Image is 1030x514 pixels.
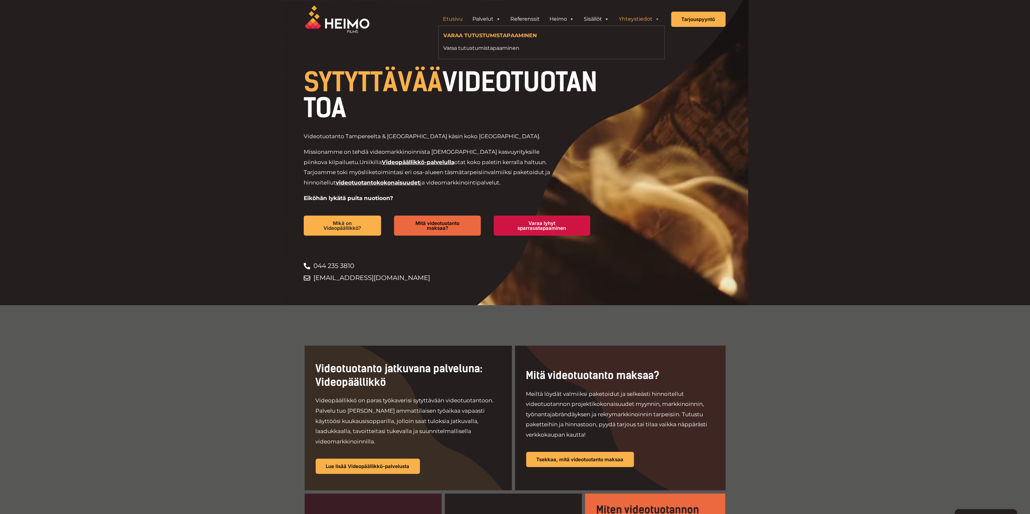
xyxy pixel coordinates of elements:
p: Meiltä löydät valmiiksi paketoidut ja selkeästi hinnoitellut videotuotannon projektikokonaisuudet... [526,389,715,440]
a: Tsekkaa, mitä videotuotanto maksaa [526,452,634,467]
span: SYTYTTÄVÄÄ [304,67,442,98]
span: Varaa lyhyt sparraustapaaminen [504,221,580,230]
p: Videopäällikkö on paras työkaverisi sytyttävään videotuotantoon. Palvelu tuo [PERSON_NAME] ammatt... [316,396,501,447]
a: 044 235 3810 [304,260,603,272]
span: Mikä on Videopäällikkö? [314,221,371,230]
a: Sisällöt [579,13,614,26]
a: videotuotantokokonaisuudet [336,179,420,186]
span: liiketoimintasi eri osa-alueen täsmätarpeisiin [364,169,488,175]
span: 044 235 3810 [312,260,354,272]
p: Missionamme on tehdä videomarkkinoinnista [DEMOGRAPHIC_DATA] kasvuyrityksille piinkova kilpailuetu. [304,147,559,188]
span: Lue lisää Videopäällikkö-palvelusta [326,464,410,469]
h1: VIDEOTUOTANTOA [304,69,603,121]
p: Videotuotanto Tampereelta & [GEOGRAPHIC_DATA] käsin koko [GEOGRAPHIC_DATA]. [304,131,559,142]
strong: Eiköhän lykätä puita nuotioon? [304,195,393,201]
a: Lue lisää Videopäällikkö-palvelusta [316,459,420,474]
span: ja videomarkkinointipalvelut. [420,179,501,186]
a: Varaa lyhyt sparraustapaaminen [494,216,590,236]
a: [EMAIL_ADDRESS][DOMAIN_NAME] [304,272,603,284]
img: Heimo Filmsin logo [305,6,369,33]
a: Referenssit [506,13,545,26]
a: Mikä on Videopäällikkö? [304,216,381,236]
span: Mitä videotuotanto maksaa? [404,221,470,230]
a: Etusivu [438,13,468,26]
h2: Mitä videotuotanto maksaa? [526,369,715,383]
span: [EMAIL_ADDRESS][DOMAIN_NAME] [312,272,430,284]
h2: Videotuotanto jatkuvana palveluna: Videopäällikkö [316,362,501,389]
a: Yhteystiedot [614,13,665,26]
h4: Varaa tutustumistapaaminen [444,32,627,40]
span: valmiiksi paketoidut ja hinnoitellut [304,169,550,186]
span: Tsekkaa, mitä videotuotanto maksaa [537,457,624,462]
span: Uniikilla [359,159,382,165]
a: Palvelut [468,13,506,26]
a: Varaa tutustumistapaaminen [444,44,627,52]
a: Tarjouspyyntö [671,12,726,27]
a: Mitä videotuotanto maksaa? [394,216,481,236]
aside: Header Widget 1 [435,13,668,26]
a: Videopäällikkö-palvelulla [382,159,454,165]
a: Heimo [545,13,579,26]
